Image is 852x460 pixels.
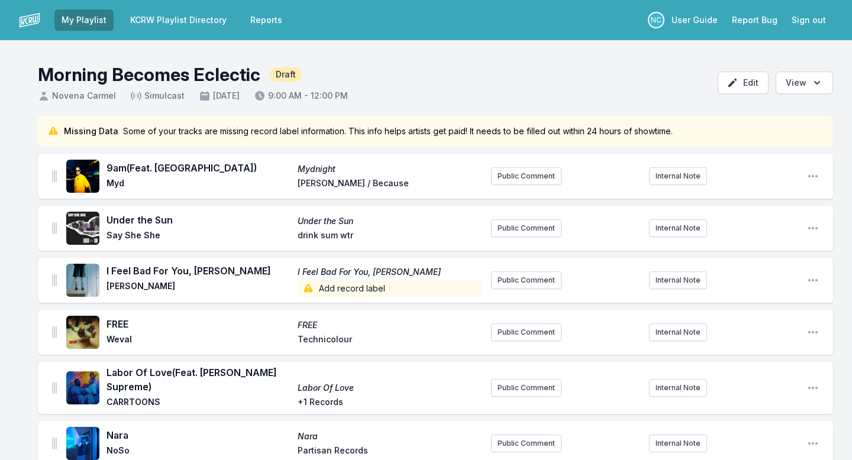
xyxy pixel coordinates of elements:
button: Internal Note [649,323,707,341]
button: Open playlist item options [807,438,819,449]
img: Drag Handle [52,274,57,286]
img: Drag Handle [52,170,57,182]
span: 9:00 AM - 12:00 PM [254,90,348,102]
img: Drag Handle [52,326,57,338]
img: Labor Of Love [66,371,99,404]
button: Public Comment [491,271,561,289]
button: Public Comment [491,219,561,237]
span: I Feel Bad For You, [PERSON_NAME] [106,264,291,278]
span: [DATE] [199,90,240,102]
button: Sign out [785,9,833,31]
img: Under the Sun [66,212,99,245]
img: Drag Handle [52,222,57,234]
button: Internal Note [649,167,707,185]
button: Open playlist item options [807,170,819,182]
span: drink sum wtr [298,229,482,244]
span: Labor Of Love [298,382,482,394]
a: KCRW Playlist Directory [123,9,234,31]
span: Nara [298,430,482,442]
a: Report Bug [725,9,785,31]
button: Public Comment [491,379,561,397]
a: User Guide [664,9,725,31]
button: Internal Note [649,219,707,237]
button: Open playlist item options [807,274,819,286]
span: 9am (Feat. [GEOGRAPHIC_DATA]) [106,161,291,175]
span: Weval [106,333,291,348]
span: Missing Data [64,125,118,137]
span: +1 Records [298,396,482,410]
span: Add record label [298,280,482,297]
span: NoSo [106,445,291,459]
button: Public Comment [491,323,561,341]
span: [PERSON_NAME] [106,280,291,297]
button: Edit [718,72,769,94]
span: I Feel Bad For You, [PERSON_NAME] [298,266,482,278]
span: Novena Carmel [38,90,116,102]
span: FREE [106,317,291,331]
span: Labor Of Love (Feat. [PERSON_NAME] Supreme) [106,365,291,394]
span: Simulcast [130,90,185,102]
button: Open options [776,72,833,94]
span: Myd [106,177,291,192]
span: Under the Sun [298,215,482,227]
img: Mydnight [66,160,99,193]
button: Open playlist item options [807,382,819,394]
a: My Playlist [54,9,114,31]
span: FREE [298,319,482,331]
span: Some of your tracks are missing record label information. This info helps artists get paid! It ne... [123,125,673,137]
button: Open playlist item options [807,222,819,234]
button: Open playlist item options [807,326,819,338]
img: Nara [66,427,99,460]
span: Under the Sun [106,213,291,227]
button: Internal Note [649,379,707,397]
span: Draft [270,67,302,82]
p: Novena Carmel [648,12,664,28]
span: Partisan Records [298,445,482,459]
button: Internal Note [649,435,707,452]
span: [PERSON_NAME] / Because [298,177,482,192]
img: I Feel Bad For You, Dave [66,264,99,297]
span: Mydnight [298,163,482,175]
a: Reports [243,9,289,31]
span: CARRTOONS [106,396,291,410]
img: Drag Handle [52,382,57,394]
img: Drag Handle [52,438,57,449]
img: FREE [66,316,99,349]
button: Public Comment [491,435,561,452]
span: Nara [106,428,291,442]
span: Say She She [106,229,291,244]
h1: Morning Becomes Eclectic [38,64,260,85]
button: Public Comment [491,167,561,185]
span: Technicolour [298,333,482,348]
img: logo-white-87cec1fa9cbef997252546196dc51331.png [19,9,40,31]
button: Internal Note [649,271,707,289]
